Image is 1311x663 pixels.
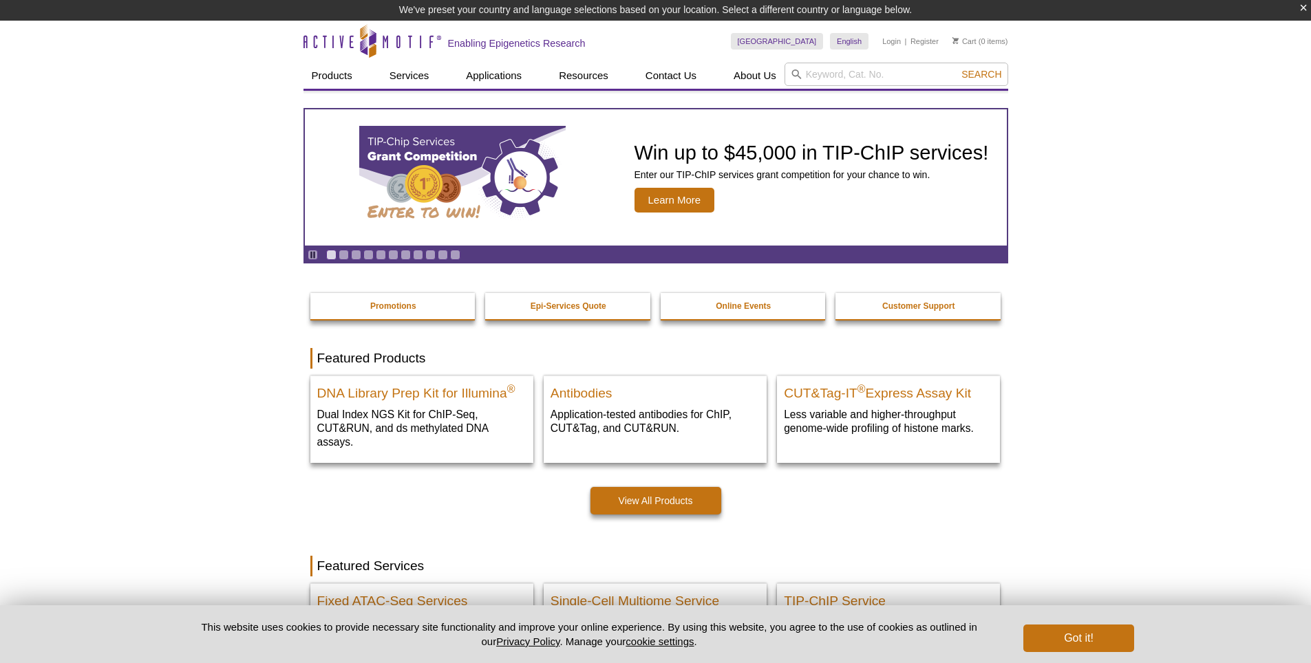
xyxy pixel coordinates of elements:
[317,407,526,449] p: Dual Index NGS Kit for ChIP-Seq, CUT&RUN, and ds methylated DNA assays.
[310,583,533,657] a: Fixed ATAC-Seq Services Fixed ATAC-Seq Services Genome-wide profiles of open chromatin from [MEDI...
[458,63,530,89] a: Applications
[531,301,606,311] strong: Epi-Services Quote
[178,620,1001,649] p: This website uses cookies to provide necessary site functionality and improve your online experie...
[637,63,705,89] a: Contact Us
[784,407,993,435] p: Less variable and higher-throughput genome-wide profiling of histone marks​.
[635,169,989,181] p: Enter our TIP-ChIP services grant competition for your chance to win.
[370,301,416,311] strong: Promotions
[485,293,652,319] a: Epi-Services Quote
[381,63,438,89] a: Services
[326,250,337,260] a: Go to slide 1
[857,383,866,395] sup: ®
[952,37,959,44] img: Your Cart
[310,376,533,463] a: DNA Library Prep Kit for Illumina DNA Library Prep Kit for Illumina® Dual Index NGS Kit for ChIP-...
[1023,624,1133,652] button: Got it!
[363,250,374,260] a: Go to slide 4
[376,250,386,260] a: Go to slide 5
[305,109,1007,246] article: TIP-ChIP Services Grant Competition
[305,109,1007,246] a: TIP-ChIP Services Grant Competition Win up to $45,000 in TIP-ChIP services! Enter our TIP-ChIP se...
[308,250,318,260] a: Toggle autoplay
[317,380,526,400] h2: DNA Library Prep Kit for Illumina
[551,380,760,400] h2: Antibodies
[777,376,1000,449] a: CUT&Tag-IT® Express Assay Kit CUT&Tag-IT®Express Assay Kit Less variable and higher-throughput ge...
[882,36,901,46] a: Login
[590,487,721,514] a: View All Products
[413,250,423,260] a: Go to slide 8
[317,587,526,608] h2: Fixed ATAC-Seq Services
[961,69,1001,80] span: Search
[626,635,694,647] button: cookie settings
[952,36,977,46] a: Cart
[401,250,411,260] a: Go to slide 7
[310,556,1001,576] h2: Featured Services
[388,250,398,260] a: Go to slide 6
[425,250,436,260] a: Go to slide 9
[310,293,477,319] a: Promotions
[784,380,993,400] h2: CUT&Tag-IT Express Assay Kit
[635,188,715,213] span: Learn More
[910,36,939,46] a: Register
[716,301,771,311] strong: Online Events
[835,293,1002,319] a: Customer Support
[731,33,824,50] a: [GEOGRAPHIC_DATA]
[830,33,868,50] a: English
[551,587,760,608] h2: Single-Cell Multiome Service
[450,250,460,260] a: Go to slide 11
[784,587,993,608] h2: TIP-ChIP Service
[448,37,586,50] h2: Enabling Epigenetics Research
[496,635,559,647] a: Privacy Policy
[952,33,1008,50] li: (0 items)
[544,376,767,449] a: All Antibodies Antibodies Application-tested antibodies for ChIP, CUT&Tag, and CUT&RUN.
[785,63,1008,86] input: Keyword, Cat. No.
[661,293,827,319] a: Online Events
[905,33,907,50] li: |
[351,250,361,260] a: Go to slide 3
[882,301,955,311] strong: Customer Support
[957,68,1005,80] button: Search
[339,250,349,260] a: Go to slide 2
[725,63,785,89] a: About Us
[438,250,448,260] a: Go to slide 10
[359,126,566,229] img: TIP-ChIP Services Grant Competition
[507,383,515,395] sup: ®
[303,63,361,89] a: Products
[635,142,989,163] h2: Win up to $45,000 in TIP-ChIP services!
[310,348,1001,369] h2: Featured Products
[551,407,760,435] p: Application-tested antibodies for ChIP, CUT&Tag, and CUT&RUN.
[551,63,617,89] a: Resources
